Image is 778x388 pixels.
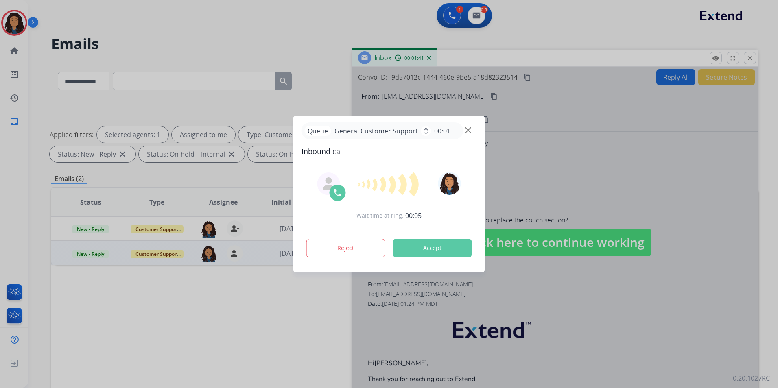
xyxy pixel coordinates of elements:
[302,146,477,157] span: Inbound call
[393,239,472,257] button: Accept
[356,211,404,220] span: Wait time at ring:
[331,126,421,136] span: General Customer Support
[438,172,461,195] img: avatar
[733,373,770,383] p: 0.20.1027RC
[405,211,422,220] span: 00:05
[322,177,335,190] img: agent-avatar
[434,126,450,136] span: 00:01
[465,127,471,133] img: close-button
[306,239,385,257] button: Reject
[333,188,343,198] img: call-icon
[423,128,429,134] mat-icon: timer
[305,126,331,136] p: Queue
